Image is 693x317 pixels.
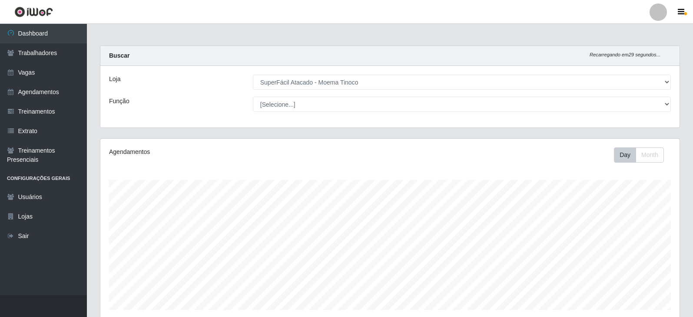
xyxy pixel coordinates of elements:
strong: Buscar [109,52,129,59]
img: CoreUI Logo [14,7,53,17]
i: Recarregando em 29 segundos... [590,52,660,57]
div: Toolbar with button groups [614,147,671,163]
label: Loja [109,75,120,84]
div: Agendamentos [109,147,335,157]
button: Month [636,147,664,163]
label: Função [109,97,129,106]
button: Day [614,147,636,163]
div: First group [614,147,664,163]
